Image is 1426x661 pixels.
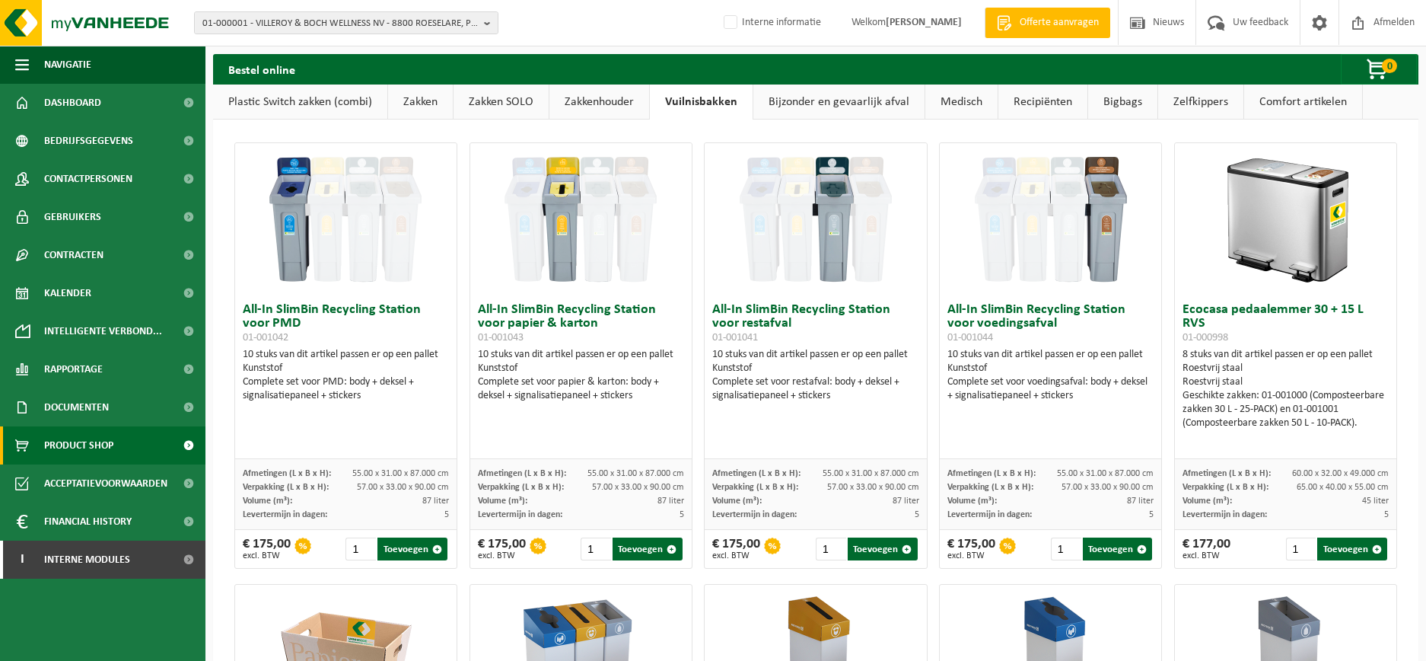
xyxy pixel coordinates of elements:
span: excl. BTW [1182,551,1230,560]
span: 5 [915,510,919,519]
span: 01-000998 [1182,332,1228,343]
span: Kalender [44,274,91,312]
span: 5 [444,510,449,519]
span: Levertermijn in dagen: [1182,510,1267,519]
a: Zakken [388,85,453,120]
a: Medisch [925,85,998,120]
a: Bijzonder en gevaarlijk afval [753,85,925,120]
div: Kunststof [947,362,1154,375]
span: excl. BTW [478,551,526,560]
span: 01-001041 [712,332,758,343]
span: 57.00 x 33.00 x 90.00 cm [1062,483,1154,492]
span: 65.00 x 40.00 x 55.00 cm [1297,483,1389,492]
h3: All-In SlimBin Recycling Station voor papier & karton [478,303,684,344]
a: Zakkenhouder [549,85,649,120]
span: Offerte aanvragen [1016,15,1103,30]
span: Afmetingen (L x B x H): [947,469,1036,478]
span: 5 [1149,510,1154,519]
span: 5 [1384,510,1389,519]
div: Kunststof [478,362,684,375]
span: 57.00 x 33.00 x 90.00 cm [827,483,919,492]
input: 1 [1051,538,1081,560]
span: Afmetingen (L x B x H): [712,469,801,478]
span: Verpakking (L x B x H): [712,483,798,492]
a: Vuilnisbakken [650,85,753,120]
span: Volume (m³): [712,497,762,506]
span: 0 [1382,59,1397,73]
span: 01-001042 [243,332,288,343]
a: Recipiënten [998,85,1087,120]
div: Kunststof [712,362,918,375]
div: 10 stuks van dit artikel passen er op een pallet [712,348,918,403]
span: Contracten [44,236,103,274]
span: Contactpersonen [44,160,132,198]
button: Toevoegen [377,538,447,560]
span: Verpakking (L x B x H): [947,483,1033,492]
span: 57.00 x 33.00 x 90.00 cm [592,483,684,492]
span: 45 liter [1362,497,1389,506]
div: € 175,00 [947,538,995,560]
span: 87 liter [657,497,684,506]
span: Gebruikers [44,198,101,236]
input: 1 [581,538,611,560]
div: 8 stuks van dit artikel passen er op een pallet [1182,348,1389,430]
span: Acceptatievoorwaarden [44,465,167,503]
button: 0 [1341,54,1417,85]
span: 55.00 x 31.00 x 87.000 cm [352,469,449,478]
input: 1 [345,538,376,560]
span: Afmetingen (L x B x H): [1182,469,1271,478]
a: Offerte aanvragen [985,8,1110,38]
button: Toevoegen [1083,538,1153,560]
span: Navigatie [44,46,91,84]
span: Dashboard [44,84,101,122]
h3: All-In SlimBin Recycling Station voor voedingsafval [947,303,1154,344]
div: Complete set voor papier & karton: body + deksel + signalisatiepaneel + stickers [478,375,684,403]
span: Levertermijn in dagen: [243,510,327,519]
span: I [15,541,29,579]
a: Bigbags [1088,85,1157,120]
span: Product Shop [44,426,113,465]
span: excl. BTW [947,551,995,560]
img: 01-000998 [1210,143,1362,295]
div: 10 stuks van dit artikel passen er op een pallet [478,348,684,403]
img: 01-001043 [505,143,657,295]
a: Zelfkippers [1158,85,1243,120]
div: € 177,00 [1182,538,1230,560]
img: 01-001042 [269,143,422,295]
span: 57.00 x 33.00 x 90.00 cm [357,483,449,492]
div: € 175,00 [478,538,526,560]
span: Afmetingen (L x B x H): [478,469,566,478]
h2: Bestel online [213,54,310,84]
span: excl. BTW [243,551,291,560]
a: Zakken SOLO [454,85,549,120]
img: 01-001044 [975,143,1127,295]
button: 01-000001 - VILLEROY & BOCH WELLNESS NV - 8800 ROESELARE, POPULIERSTRAAT 1 [194,11,498,34]
img: 01-001041 [740,143,892,295]
div: Complete set voor PMD: body + deksel + signalisatiepaneel + stickers [243,375,449,403]
span: Volume (m³): [478,497,527,506]
label: Interne informatie [721,11,821,34]
input: 1 [816,538,846,560]
span: Volume (m³): [947,497,997,506]
span: Volume (m³): [243,497,292,506]
span: 87 liter [422,497,449,506]
span: 60.00 x 32.00 x 49.000 cm [1292,469,1389,478]
span: Verpakking (L x B x H): [1182,483,1268,492]
div: Complete set voor voedingsafval: body + deksel + signalisatiepaneel + stickers [947,375,1154,403]
span: Levertermijn in dagen: [947,510,1032,519]
span: 01-000001 - VILLEROY & BOCH WELLNESS NV - 8800 ROESELARE, POPULIERSTRAAT 1 [202,12,478,35]
div: € 175,00 [243,538,291,560]
span: excl. BTW [712,551,760,560]
span: Volume (m³): [1182,497,1232,506]
span: Documenten [44,388,109,426]
a: Comfort artikelen [1244,85,1362,120]
button: Toevoegen [1317,538,1387,560]
span: Intelligente verbond... [44,312,162,350]
span: 87 liter [893,497,919,506]
span: 5 [680,510,684,519]
div: Roestvrij staal [1182,362,1389,375]
div: Geschikte zakken: 01-001000 (Composteerbare zakken 30 L - 25-PACK) en 01-001001 (Composteerbare z... [1182,389,1389,430]
span: 55.00 x 31.00 x 87.000 cm [823,469,919,478]
div: Complete set voor restafval: body + deksel + signalisatiepaneel + stickers [712,375,918,403]
span: Levertermijn in dagen: [478,510,562,519]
